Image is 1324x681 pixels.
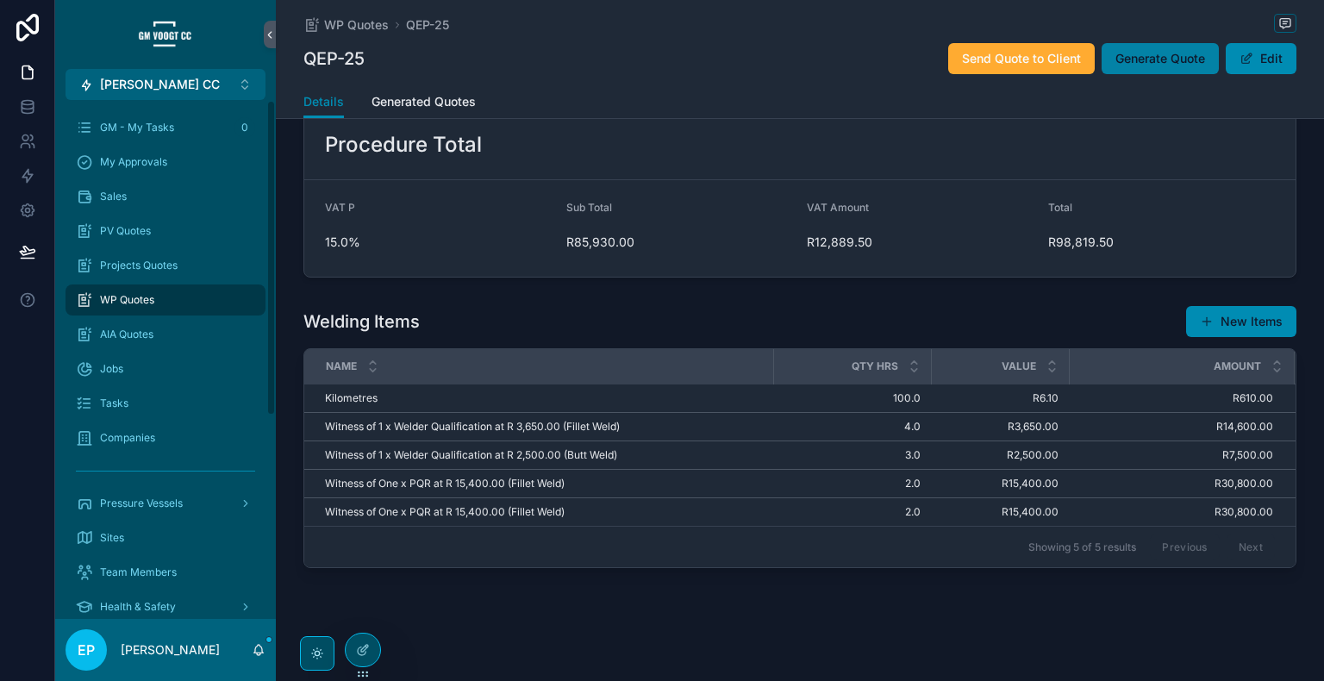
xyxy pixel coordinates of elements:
a: My Approvals [66,147,265,178]
button: Edit [1226,43,1296,74]
a: PV Quotes [66,216,265,247]
span: Generated Quotes [372,93,476,110]
span: Qty Hrs [852,359,898,373]
span: Name [326,359,357,373]
div: scrollable content [55,100,276,619]
span: R7,500.00 [1070,448,1273,462]
a: Generated Quotes [372,86,476,121]
h1: QEP-25 [303,47,365,71]
a: Sites [66,522,265,553]
span: Team Members [100,565,177,579]
a: Companies [66,422,265,453]
a: Sales [66,181,265,212]
span: PV Quotes [100,224,151,238]
span: R12,889.50 [807,234,1034,251]
span: Witness of 1 x Welder Qualification at R 2,500.00 (Butt Weld) [325,448,617,462]
span: Jobs [100,362,123,376]
span: 2.0 [784,477,921,490]
p: [PERSON_NAME] [121,641,220,659]
span: 2.0 [784,505,921,519]
span: 15.0% [325,234,553,251]
span: WP Quotes [324,16,389,34]
span: VAT P [325,201,355,214]
span: [PERSON_NAME] CC [100,76,220,93]
button: Send Quote to Client [948,43,1095,74]
span: Health & Safety [100,600,176,614]
h2: Procedure Total [325,131,482,159]
h1: Welding Items [303,309,420,334]
span: Total [1048,201,1072,214]
span: Projects Quotes [100,259,178,272]
span: R15,400.00 [941,505,1059,519]
span: R2,500.00 [941,448,1059,462]
span: R3,650.00 [941,420,1059,434]
a: Jobs [66,353,265,384]
span: Pressure Vessels [100,497,183,510]
span: Sites [100,531,124,545]
button: Select Button [66,69,265,100]
span: AIA Quotes [100,328,153,341]
span: Showing 5 of 5 results [1028,540,1136,554]
a: Health & Safety [66,591,265,622]
span: Witness of One x PQR at R 15,400.00 (Fillet Weld) [325,505,565,519]
span: VAT Amount [807,201,869,214]
a: Team Members [66,557,265,588]
span: R15,400.00 [941,477,1059,490]
span: Sub Total [566,201,612,214]
button: New Items [1186,306,1296,337]
a: GM - My Tasks0 [66,112,265,143]
span: R30,800.00 [1070,477,1273,490]
span: R30,800.00 [1070,505,1273,519]
span: Witness of One x PQR at R 15,400.00 (Fillet Weld) [325,477,565,490]
a: QEP-25 [406,16,449,34]
span: Details [303,93,344,110]
a: Pressure Vessels [66,488,265,519]
a: Projects Quotes [66,250,265,281]
span: R98,819.50 [1048,234,1276,251]
span: Companies [100,431,155,445]
a: Tasks [66,388,265,419]
span: Sales [100,190,127,203]
span: 4.0 [784,420,921,434]
div: 0 [234,117,255,138]
span: EP [78,640,95,660]
span: GM - My Tasks [100,121,174,134]
span: Generate Quote [1115,50,1205,67]
button: Generate Quote [1102,43,1219,74]
span: R610.00 [1070,391,1273,405]
span: Kilometres [325,391,378,405]
span: R6.10 [941,391,1059,405]
span: R14,600.00 [1070,420,1273,434]
span: 3.0 [784,448,921,462]
span: WP Quotes [100,293,154,307]
span: Amount [1214,359,1261,373]
img: App logo [138,21,193,48]
span: 100.0 [784,391,921,405]
span: Value [1002,359,1036,373]
a: AIA Quotes [66,319,265,350]
span: My Approvals [100,155,167,169]
span: Send Quote to Client [962,50,1081,67]
span: Witness of 1 x Welder Qualification at R 3,650.00 (Fillet Weld) [325,420,620,434]
span: Tasks [100,397,128,410]
a: WP Quotes [66,284,265,316]
span: R85,930.00 [566,234,794,251]
a: Details [303,86,344,119]
a: WP Quotes [303,16,389,34]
